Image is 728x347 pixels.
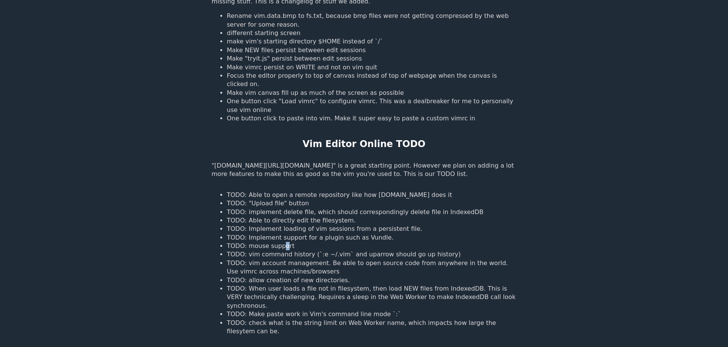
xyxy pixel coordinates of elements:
li: different starting screen [227,29,516,37]
p: "[DOMAIN_NAME][URL][DOMAIN_NAME]" is a great starting point. However we plan on adding a lot more... [212,162,516,179]
li: Make NEW files persist between edit sessions [227,46,516,54]
li: TODO: When user loads a file not in filesystem, then load NEW files from IndexedDB. This is VERY ... [227,285,516,310]
li: TODO: implement delete file, which should correspondingly delete file in IndexedDB [227,208,516,216]
li: TODO: Able to directly edit the filesystem. [227,216,516,225]
li: TODO: check what is the string limit on Web Worker name, which impacts how large the filesytem ca... [227,319,516,336]
li: TODO: Able to open a remote repository like how [DOMAIN_NAME] does it [227,191,516,199]
li: Make "tryit.js" persist between edit sessions [227,54,516,63]
li: One button click "Load vimrc" to configure vimrc. This was a dealbreaker for me to personally use... [227,97,516,114]
li: Make vimrc persist on WRITE and not on vim quit [227,63,516,72]
li: TODO: allow creation of new directories. [227,276,516,285]
li: make vim's starting directory $HOME instead of `/` [227,37,516,46]
li: TODO: mouse support [227,242,516,250]
li: TODO: Make paste work in Vim's command line mode `:` [227,310,516,318]
li: Make vim canvas fill up as much of the screen as possible [227,89,516,97]
li: TODO: Implement support for a plugin such as Vundle. [227,233,516,242]
li: TODO: vim command history (`:e ~/.vim` and uparrow should go up history) [227,250,516,259]
li: One button click to paste into vim. Make it super easy to paste a custom vimrc in [227,114,516,123]
li: TODO: Implement loading of vim sessions from a persistent file. [227,225,516,233]
li: TODO: "Upload file" button [227,199,516,208]
li: TODO: vim account management. Be able to open source code from anywhere in the world. Use vimrc a... [227,259,516,276]
li: Rename vim.data.bmp to fs.txt, because bmp files were not getting compressed by the web server fo... [227,12,516,29]
li: Focus the editor properly to top of canvas instead of top of webpage when the canvas is clicked on. [227,72,516,89]
h2: Vim Editor Online TODO [303,138,425,151]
